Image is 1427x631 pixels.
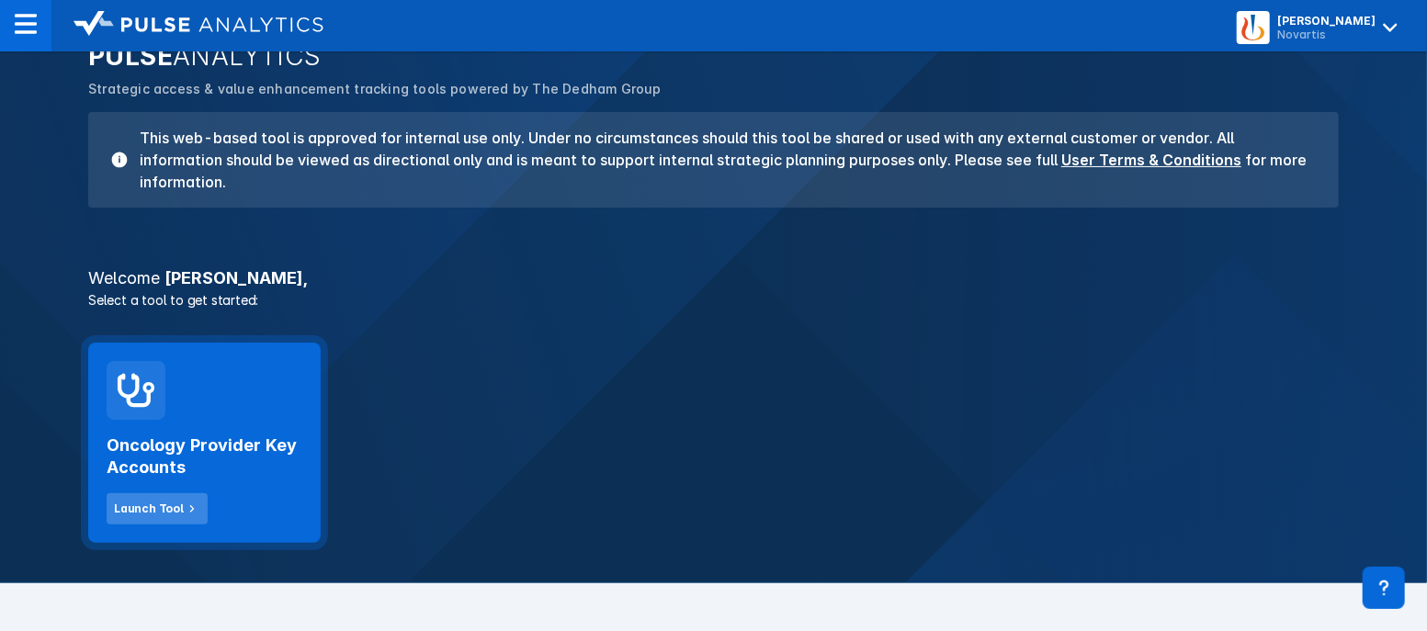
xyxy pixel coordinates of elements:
img: menu button [1240,15,1266,40]
div: Novartis [1277,28,1376,41]
p: Select a tool to get started: [77,290,1350,310]
div: Contact Support [1363,567,1405,609]
h3: [PERSON_NAME] , [77,270,1350,287]
p: Strategic access & value enhancement tracking tools powered by The Dedham Group [88,79,1339,99]
span: ANALYTICS [173,40,322,72]
button: Launch Tool [107,493,208,524]
div: [PERSON_NAME] [1277,14,1376,28]
h2: Oncology Provider Key Accounts [107,434,302,479]
img: logo [74,11,323,37]
h2: PULSE [88,40,1339,72]
span: Welcome [88,268,160,287]
h3: This web-based tool is approved for internal use only. Under no circumstances should this tool be... [129,127,1317,193]
img: menu--horizontal.svg [15,13,37,35]
div: Launch Tool [114,501,184,517]
a: User Terms & Conditions [1061,151,1241,169]
a: Oncology Provider Key AccountsLaunch Tool [88,343,321,543]
a: logo [51,11,323,40]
